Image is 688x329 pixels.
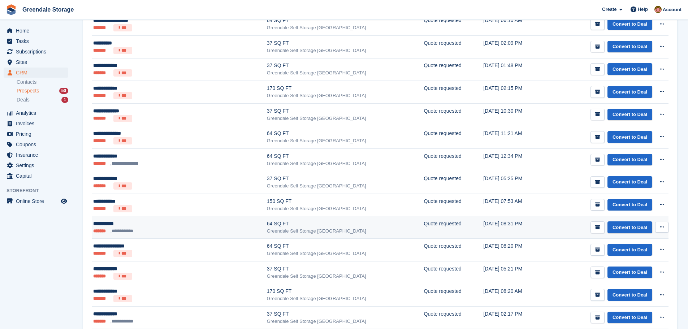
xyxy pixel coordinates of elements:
td: [DATE] 02:15 PM [483,81,545,104]
a: Convert to Deal [607,289,652,301]
div: 64 SQ FT [267,152,424,160]
a: menu [4,139,68,150]
div: Greendale Self Storage [GEOGRAPHIC_DATA] [267,182,424,190]
a: menu [4,36,68,46]
td: Quote requested [424,216,484,239]
td: [DATE] 05:21 PM [483,261,545,284]
a: Greendale Storage [20,4,77,16]
div: 64 SQ FT [267,130,424,137]
div: Greendale Self Storage [GEOGRAPHIC_DATA] [267,295,424,302]
div: 170 SQ FT [267,287,424,295]
a: Prospects 50 [17,87,68,95]
a: menu [4,118,68,129]
div: 37 SQ FT [267,265,424,273]
td: Quote requested [424,149,484,171]
a: Contacts [17,79,68,86]
a: Convert to Deal [607,86,652,98]
td: Quote requested [424,103,484,126]
span: Help [638,6,648,13]
a: Convert to Deal [607,109,652,121]
div: 1 [61,97,68,103]
div: 37 SQ FT [267,175,424,182]
div: 64 SQ FT [267,242,424,250]
a: menu [4,68,68,78]
td: Quote requested [424,171,484,194]
td: [DATE] 05:25 PM [483,171,545,194]
td: [DATE] 02:09 PM [483,36,545,59]
td: Quote requested [424,284,484,307]
span: Deals [17,96,30,103]
span: Create [602,6,616,13]
span: Tasks [16,36,59,46]
td: Quote requested [424,307,484,329]
a: Convert to Deal [607,312,652,324]
a: menu [4,150,68,160]
a: Convert to Deal [607,176,652,188]
td: [DATE] 12:34 PM [483,149,545,171]
div: Greendale Self Storage [GEOGRAPHIC_DATA] [267,250,424,257]
div: Greendale Self Storage [GEOGRAPHIC_DATA] [267,47,424,54]
div: 37 SQ FT [267,107,424,115]
a: menu [4,160,68,170]
span: Capital [16,171,59,181]
div: 37 SQ FT [267,39,424,47]
a: menu [4,171,68,181]
span: Home [16,26,59,36]
td: [DATE] 02:17 PM [483,307,545,329]
a: Convert to Deal [607,41,652,53]
td: [DATE] 10:30 PM [483,103,545,126]
div: Greendale Self Storage [GEOGRAPHIC_DATA] [267,92,424,99]
a: Convert to Deal [607,63,652,75]
a: Deals 1 [17,96,68,104]
a: menu [4,26,68,36]
div: Greendale Self Storage [GEOGRAPHIC_DATA] [267,69,424,77]
a: Convert to Deal [607,267,652,278]
a: Convert to Deal [607,18,652,30]
a: menu [4,108,68,118]
div: 64 SQ FT [267,17,424,24]
div: 170 SQ FT [267,85,424,92]
td: [DATE] 06:10 AM [483,13,545,36]
div: 37 SQ FT [267,310,424,318]
div: Greendale Self Storage [GEOGRAPHIC_DATA] [267,205,424,212]
a: Convert to Deal [607,244,652,256]
td: Quote requested [424,126,484,149]
div: Greendale Self Storage [GEOGRAPHIC_DATA] [267,24,424,31]
td: [DATE] 01:48 PM [483,58,545,81]
img: Justin Swingler [654,6,662,13]
span: Sites [16,57,59,67]
td: [DATE] 08:31 PM [483,216,545,239]
a: Convert to Deal [607,221,652,233]
div: 37 SQ FT [267,62,424,69]
span: Invoices [16,118,59,129]
span: Account [663,6,681,13]
a: menu [4,57,68,67]
div: Greendale Self Storage [GEOGRAPHIC_DATA] [267,273,424,280]
div: Greendale Self Storage [GEOGRAPHIC_DATA] [267,137,424,144]
td: Quote requested [424,81,484,104]
a: Convert to Deal [607,131,652,143]
div: Greendale Self Storage [GEOGRAPHIC_DATA] [267,318,424,325]
div: 150 SQ FT [267,198,424,205]
a: Preview store [60,197,68,205]
span: CRM [16,68,59,78]
span: Settings [16,160,59,170]
td: Quote requested [424,261,484,284]
span: Coupons [16,139,59,150]
td: [DATE] 08:20 PM [483,239,545,261]
span: Pricing [16,129,59,139]
span: Subscriptions [16,47,59,57]
div: Greendale Self Storage [GEOGRAPHIC_DATA] [267,228,424,235]
a: Convert to Deal [607,199,652,211]
td: Quote requested [424,13,484,36]
div: 50 [59,88,68,94]
span: Online Store [16,196,59,206]
td: Quote requested [424,58,484,81]
div: Greendale Self Storage [GEOGRAPHIC_DATA] [267,115,424,122]
td: Quote requested [424,194,484,216]
td: [DATE] 11:21 AM [483,126,545,149]
span: Prospects [17,87,39,94]
a: menu [4,47,68,57]
span: Storefront [7,187,72,194]
div: 64 SQ FT [267,220,424,228]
